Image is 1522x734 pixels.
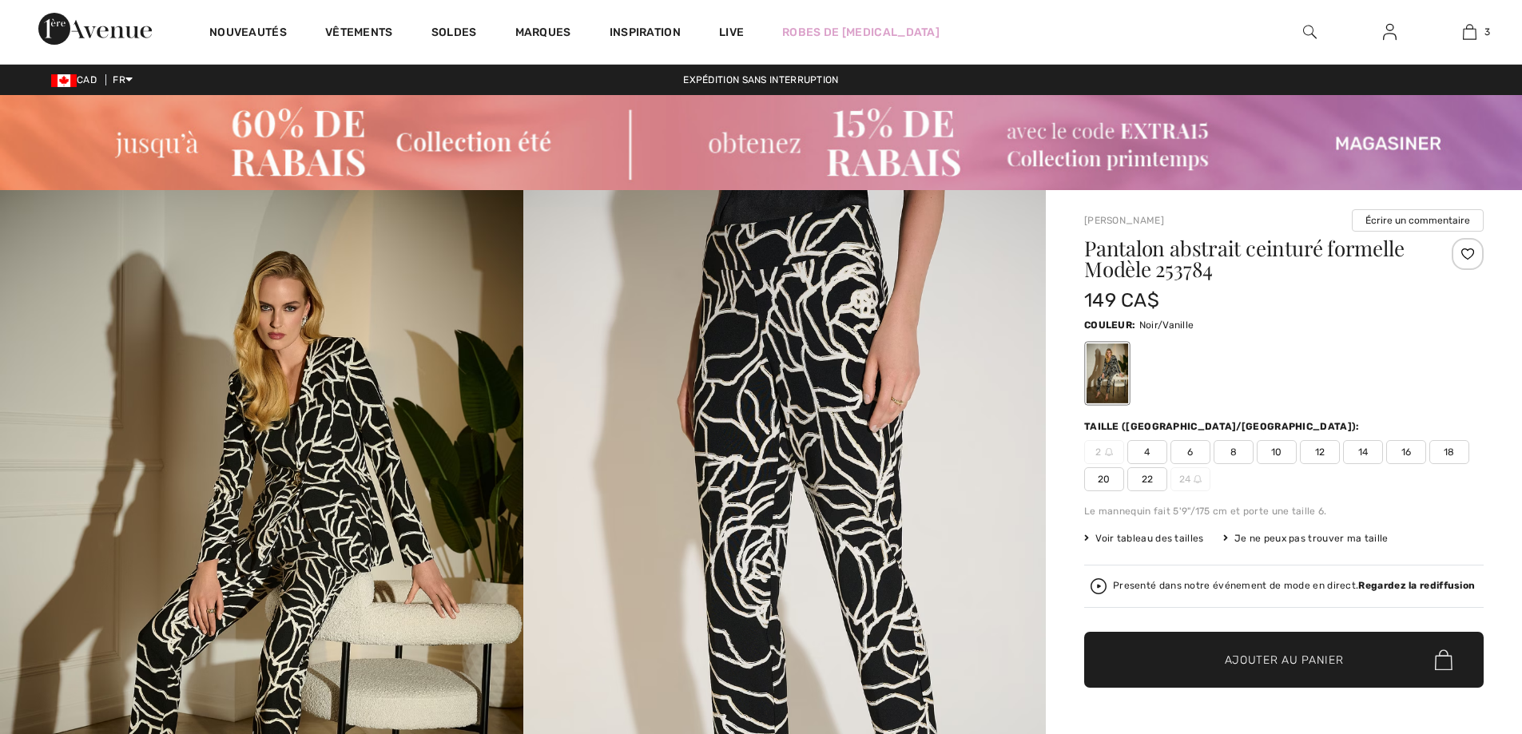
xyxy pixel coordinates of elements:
a: Robes de [MEDICAL_DATA] [782,24,940,41]
span: Ajouter au panier [1225,652,1344,669]
img: Mon panier [1463,22,1476,42]
strong: Regardez la rediffusion [1358,580,1475,591]
h1: Pantalon abstrait ceinturé formelle Modèle 253784 [1084,238,1417,280]
span: 16 [1386,440,1426,464]
div: Presenté dans notre événement de mode en direct. [1113,581,1475,591]
img: Canadian Dollar [51,74,77,87]
span: 8 [1214,440,1254,464]
span: 18 [1429,440,1469,464]
div: Le mannequin fait 5'9"/175 cm et porte une taille 6. [1084,504,1484,518]
img: Bag.svg [1435,649,1452,670]
img: recherche [1303,22,1317,42]
span: 4 [1127,440,1167,464]
a: Live [719,24,744,41]
a: [PERSON_NAME] [1084,215,1164,226]
span: 14 [1343,440,1383,464]
a: 3 [1430,22,1508,42]
a: Soldes [431,26,477,42]
span: 3 [1484,25,1490,39]
span: Couleur: [1084,319,1135,331]
img: Mes infos [1383,22,1397,42]
span: 10 [1257,440,1297,464]
span: Inspiration [610,26,681,42]
img: ring-m.svg [1105,448,1113,456]
div: Noir/Vanille [1087,343,1128,403]
span: Noir/Vanille [1139,319,1194,331]
a: Vêtements [325,26,393,42]
img: ring-m.svg [1194,475,1202,483]
span: 22 [1127,467,1167,491]
button: Ajouter au panier [1084,632,1484,688]
span: 20 [1084,467,1124,491]
span: Voir tableau des tailles [1084,531,1204,546]
span: 12 [1300,440,1340,464]
span: CAD [51,74,103,85]
img: Regardez la rediffusion [1091,578,1107,594]
span: 149 CA$ [1084,289,1159,311]
a: Nouveautés [209,26,287,42]
a: Marques [515,26,571,42]
span: 2 [1084,440,1124,464]
img: 1ère Avenue [38,13,152,45]
div: Je ne peux pas trouver ma taille [1223,531,1389,546]
span: FR [113,74,133,85]
span: 6 [1170,440,1210,464]
div: Taille ([GEOGRAPHIC_DATA]/[GEOGRAPHIC_DATA]): [1084,419,1363,434]
a: Se connecter [1370,22,1409,42]
button: Écrire un commentaire [1352,209,1484,232]
span: 24 [1170,467,1210,491]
